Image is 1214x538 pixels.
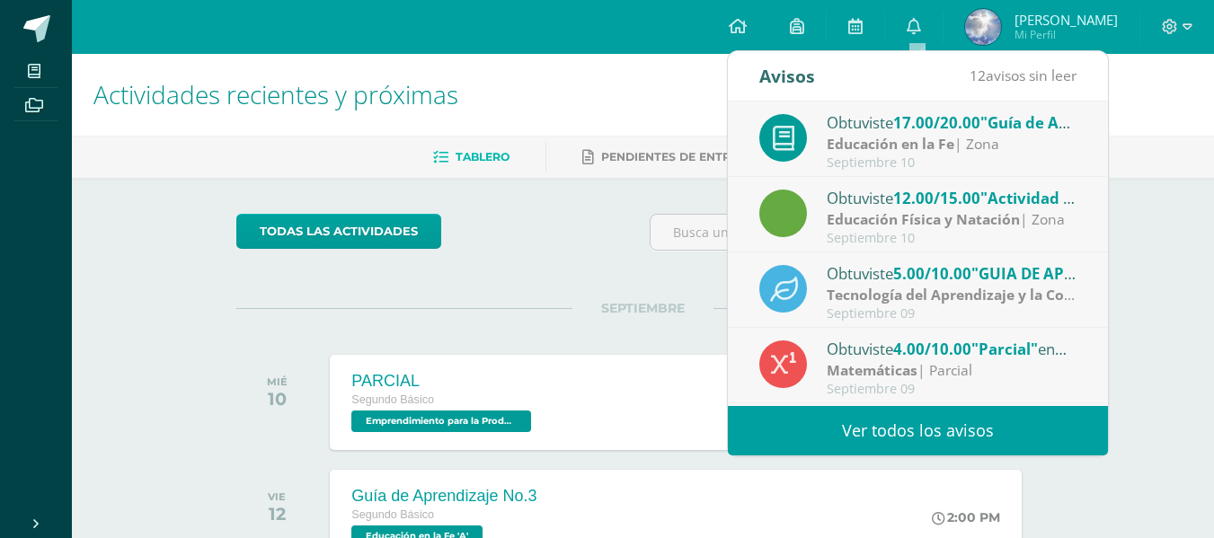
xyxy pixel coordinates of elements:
div: 12 [268,503,286,525]
span: "Actividad 3" [980,188,1079,208]
span: Segundo Básico [351,508,434,521]
span: 4.00/10.00 [893,339,971,359]
strong: Educación en la Fe [827,134,954,154]
div: 2:00 PM [932,509,1000,525]
a: todas las Actividades [236,214,441,249]
a: Pendientes de entrega [582,143,755,172]
span: Emprendimiento para la Productividad 'A' [351,410,531,432]
span: Segundo Básico [351,393,434,406]
span: "GUIA DE APRENDIZAJE NO 3" [971,263,1192,284]
span: SEPTIEMBRE [572,300,713,316]
img: 39d95d7cad10bdd559978187e70896e2.png [965,9,1001,45]
div: Obtuviste en [827,186,1077,209]
div: | Zona [827,285,1077,305]
span: Actividades recientes y próximas [93,77,458,111]
span: avisos sin leer [970,66,1077,85]
span: [PERSON_NAME] [1015,11,1118,29]
div: VIE [268,490,286,503]
strong: Educación Física y Natación [827,209,1020,229]
span: 12 [970,66,986,85]
div: PARCIAL [351,372,536,391]
div: | Zona [827,209,1077,230]
span: "Parcial" [971,339,1038,359]
div: Septiembre 09 [827,382,1077,397]
span: 5.00/10.00 [893,263,971,284]
div: | Parcial [827,360,1077,381]
div: MIÉ [267,375,288,388]
input: Busca una actividad próxima aquí... [651,215,1049,250]
a: Ver todos los avisos [728,406,1108,455]
span: 17.00/20.00 [893,112,980,133]
a: Tablero [433,143,510,172]
div: Obtuviste en [827,261,1077,285]
div: 10 [267,388,288,410]
div: Obtuviste en [827,110,1077,134]
strong: Matemáticas [827,360,917,380]
div: Guía de Aprendizaje No.3 [351,487,536,506]
span: Tablero [456,150,510,163]
div: Septiembre 10 [827,155,1077,171]
span: Mi Perfil [1015,27,1118,42]
div: Septiembre 10 [827,231,1077,246]
span: "Guía de Aprendizaje No. 1" [980,112,1188,133]
span: Pendientes de entrega [601,150,755,163]
div: | Zona [827,134,1077,154]
div: Obtuviste en [827,337,1077,360]
div: Avisos [759,51,815,101]
span: 12.00/15.00 [893,188,980,208]
div: Septiembre 09 [827,306,1077,322]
